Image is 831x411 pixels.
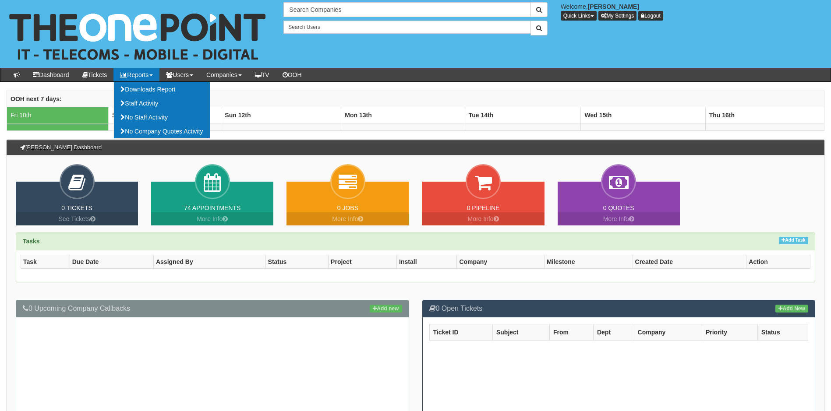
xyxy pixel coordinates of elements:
a: Downloads Report [114,82,209,96]
a: No Staff Activity [114,110,209,124]
a: Users [159,68,200,81]
a: 0 Pipeline [467,204,500,211]
h3: 0 Open Tickets [429,305,809,313]
a: Dashboard [26,68,76,81]
a: Tickets [76,68,114,81]
strong: Tasks [23,238,40,245]
h3: 0 Upcoming Company Callbacks [23,305,402,313]
a: 74 Appointments [184,204,240,211]
div: Welcome, [554,2,831,21]
a: Add New [775,305,808,313]
th: Project [329,255,397,269]
a: 0 Quotes [603,204,634,211]
th: Due Date [70,255,153,269]
th: Sat 11th [109,107,221,123]
th: Tue 14th [465,107,581,123]
th: Created Date [633,255,746,269]
th: Install [397,255,457,269]
a: Add new [370,305,402,313]
th: Subject [492,324,549,340]
th: Mon 13th [341,107,465,123]
th: Dept [593,324,634,340]
a: 0 Tickets [61,204,92,211]
a: More Info [558,212,680,225]
th: Assigned By [153,255,265,269]
th: Wed 15th [581,107,705,123]
a: TV [248,68,276,81]
th: Priority [702,324,757,340]
th: Ticket ID [429,324,492,340]
th: Status [757,324,808,340]
input: Search Users [283,21,530,34]
a: Add Task [779,237,808,244]
a: Reports [113,68,159,81]
a: 0 Jobs [337,204,358,211]
a: No Company Quotes Activity [114,124,209,138]
th: Milestone [544,255,633,269]
th: Company [634,324,702,340]
h3: [PERSON_NAME] Dashboard [16,140,106,155]
a: Logout [638,11,663,21]
a: My Settings [598,11,637,21]
a: Staff Activity [114,96,209,110]
a: OOH [276,68,308,81]
a: More Info [151,212,273,225]
th: Task [21,255,70,269]
th: OOH next 7 days: [7,91,824,107]
a: More Info [422,212,544,225]
a: More Info [286,212,409,225]
th: Sun 12th [221,107,341,123]
th: From [549,324,593,340]
th: Thu 16th [705,107,824,123]
a: Companies [200,68,248,81]
th: Action [746,255,810,269]
a: See Tickets [16,212,138,225]
th: Company [457,255,545,269]
input: Search Companies [283,2,530,17]
th: Status [265,255,329,269]
td: Fri 10th [7,107,109,123]
button: Quick Links [561,11,597,21]
b: [PERSON_NAME] [588,3,639,10]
